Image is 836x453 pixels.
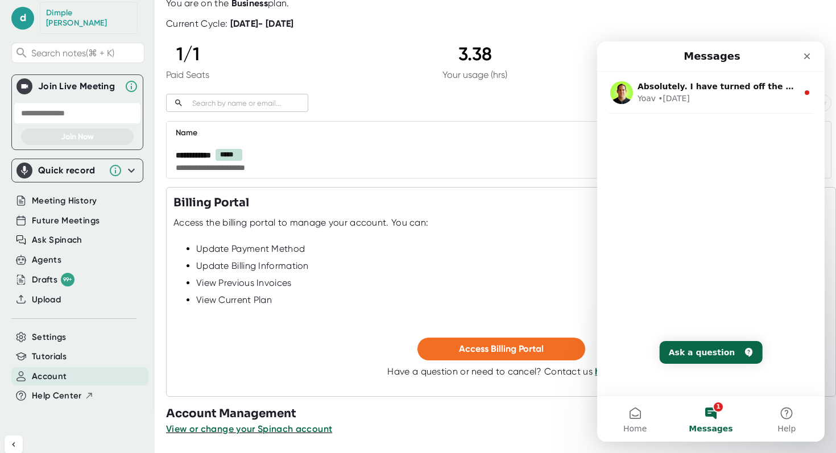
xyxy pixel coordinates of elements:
div: Join Live Meeting [38,81,119,92]
span: Messages [92,383,135,391]
button: Join Now [21,128,134,145]
div: Current Cycle: [166,18,294,30]
div: View Current Plan [196,294,829,306]
h3: Billing Portal [173,194,249,211]
div: Your usage (hrs) [442,69,507,80]
div: Drafts [32,273,75,286]
iframe: Intercom live chat [597,41,825,442]
img: Join Live Meeting [19,81,30,92]
button: Agents [32,253,61,267]
div: Dimple Patel [46,8,131,28]
button: Meeting History [32,194,97,207]
div: 3.38 [442,43,507,65]
span: d [11,7,34,30]
div: Join Live MeetingJoin Live Meeting [16,75,138,98]
div: Paid Seats [166,69,209,80]
span: Help Center [32,389,82,402]
span: Join Now [61,132,94,142]
div: 99+ [61,273,75,286]
div: Access the billing portal to manage your account. You can: [173,217,428,228]
span: Help [180,383,198,391]
span: Access Billing Portal [459,343,544,354]
span: Search notes (⌘ + K) [31,48,141,59]
div: Update Payment Method [196,243,829,255]
a: here [595,366,614,377]
span: Absolutely. I have turned off the cancelation. The subscription will continue until you decide to... [40,40,741,49]
div: 1 / 1 [166,43,209,65]
button: Ask Spinach [32,234,82,247]
button: Settings [32,331,67,344]
div: View Previous Invoices [196,277,829,289]
h3: Account Management [166,405,836,422]
b: [DATE] - [DATE] [230,18,294,29]
button: Ask a question [63,300,165,322]
span: Home [26,383,49,391]
button: Help Center [32,389,94,402]
button: View or change your Spinach account [166,422,332,436]
span: View or change your Spinach account [166,423,332,434]
div: Yoav [40,51,59,63]
div: Name [176,126,705,140]
div: Update Billing Information [196,260,829,272]
div: Quick record [38,165,103,176]
div: Have a question or need to cancel? Contact us [387,366,614,377]
div: • [DATE] [61,51,93,63]
button: Account [32,370,67,383]
button: Access Billing Portal [417,338,585,360]
button: Help [152,355,227,400]
input: Search by name or email... [188,97,308,110]
button: Upload [32,293,61,306]
button: Drafts 99+ [32,273,75,286]
button: Future Meetings [32,214,100,227]
button: Tutorials [32,350,67,363]
div: Quick record [16,159,138,182]
button: Messages [76,355,151,400]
